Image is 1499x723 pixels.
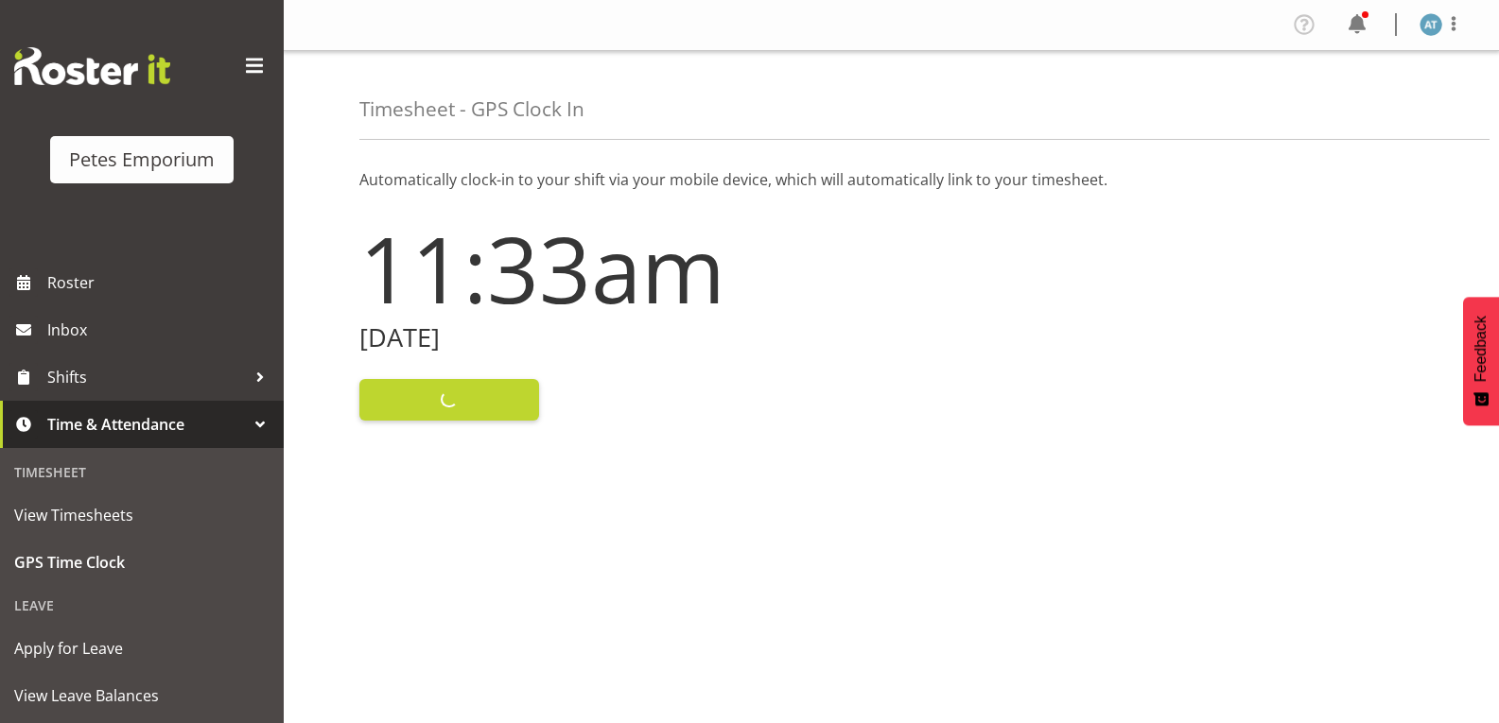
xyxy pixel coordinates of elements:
img: Rosterit website logo [14,47,170,85]
span: GPS Time Clock [14,548,270,577]
span: View Leave Balances [14,681,270,710]
p: Automatically clock-in to your shift via your mobile device, which will automatically link to you... [359,168,1423,191]
a: View Leave Balances [5,672,279,719]
a: View Timesheets [5,491,279,539]
div: Leave [5,586,279,625]
h1: 11:33am [359,217,880,319]
span: Feedback [1473,316,1490,382]
span: Apply for Leave [14,634,270,663]
span: Inbox [47,316,274,344]
div: Timesheet [5,453,279,491]
h2: [DATE] [359,323,880,353]
span: Time & Attendance [47,410,246,439]
div: Petes Emporium [69,146,215,174]
span: View Timesheets [14,501,270,529]
h4: Timesheet - GPS Clock In [359,98,584,120]
img: alex-micheal-taniwha5364.jpg [1420,13,1442,36]
span: Shifts [47,363,246,391]
a: GPS Time Clock [5,539,279,586]
button: Feedback - Show survey [1463,297,1499,425]
span: Roster [47,268,274,297]
a: Apply for Leave [5,625,279,672]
